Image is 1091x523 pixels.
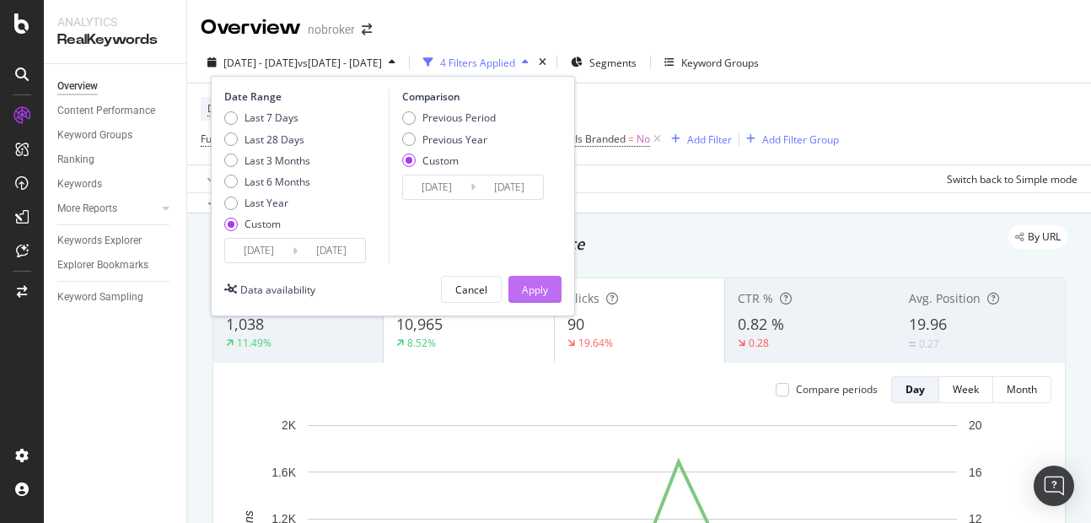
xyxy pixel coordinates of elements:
text: 20 [969,418,982,432]
div: arrow-right-arrow-left [362,24,372,35]
div: Keyword Sampling [57,288,143,306]
div: Data availability [240,283,315,297]
span: [DATE] - [DATE] [223,56,298,70]
div: 8.52% [407,336,436,350]
text: 16 [969,466,982,479]
input: End Date [298,239,365,262]
div: Keyword Groups [57,127,132,144]
div: 19.64% [578,336,613,350]
button: Day [891,376,939,403]
input: End Date [476,175,543,199]
button: Cancel [441,276,502,303]
button: Apply [508,276,562,303]
input: Start Date [225,239,293,262]
div: Explorer Bookmarks [57,256,148,274]
div: Add Filter [687,132,732,147]
div: Apply [522,283,548,297]
div: Previous Year [402,132,496,147]
div: Last Year [245,196,288,210]
div: More Reports [57,200,117,218]
div: Overview [201,13,301,42]
button: Apply [201,165,250,192]
div: Previous Year [422,132,487,147]
span: 19.96 [909,314,947,334]
div: Compare periods [796,382,878,396]
span: Device [207,101,239,116]
text: 1.6K [271,466,296,479]
div: Month [1007,382,1037,396]
div: 4 Filters Applied [440,56,515,70]
div: Last 3 Months [245,154,310,168]
div: Week [953,382,979,396]
a: Content Performance [57,102,175,120]
button: Add Filter Group [739,129,839,149]
div: Date Range [224,89,384,104]
div: Last 28 Days [245,132,304,147]
div: Keywords [57,175,102,193]
div: Previous Period [422,111,496,125]
div: Keywords Explorer [57,232,142,250]
div: Open Intercom Messenger [1034,466,1074,506]
div: Last 6 Months [224,175,310,189]
text: 2K [282,418,297,432]
button: [DATE] - [DATE]vs[DATE] - [DATE] [201,49,402,76]
span: Full URL [201,132,238,146]
div: Comparison [402,89,549,104]
div: Last 3 Months [224,154,310,168]
button: Week [939,376,993,403]
a: Keyword Sampling [57,288,175,306]
button: Keyword Groups [658,49,766,76]
span: Segments [589,56,637,70]
div: 0.28 [749,336,769,350]
div: legacy label [1008,225,1067,249]
div: Overview [57,78,98,95]
div: Switch back to Simple mode [947,172,1078,186]
div: Custom [245,217,281,231]
div: RealKeywords [57,30,173,50]
div: Custom [402,154,496,168]
div: Custom [224,217,310,231]
span: No [637,127,650,151]
div: Last 6 Months [245,175,310,189]
button: Add Filter [664,129,732,149]
div: Last 7 Days [245,111,298,125]
span: vs [DATE] - [DATE] [298,56,382,70]
div: Ranking [57,151,94,169]
span: 0.82 % [738,314,784,334]
span: Is Branded [575,132,626,146]
div: 0.27 [919,337,939,351]
div: nobroker [308,21,355,38]
a: Explorer Bookmarks [57,256,175,274]
img: Equal [909,342,916,347]
span: 10,965 [396,314,443,334]
div: Cancel [455,283,487,297]
div: Day [906,382,925,396]
div: Add Filter Group [762,132,839,147]
a: Keywords [57,175,175,193]
span: = [628,132,634,146]
input: Start Date [403,175,470,199]
button: Month [993,376,1051,403]
span: Clicks [567,290,599,306]
button: Switch back to Simple mode [940,165,1078,192]
div: times [535,54,550,71]
div: Keyword Groups [681,56,759,70]
span: 90 [567,314,584,334]
a: More Reports [57,200,158,218]
button: Segments [564,49,643,76]
a: Keywords Explorer [57,232,175,250]
div: Last Year [224,196,310,210]
div: Content Performance [57,102,155,120]
button: 4 Filters Applied [417,49,535,76]
div: Custom [422,154,459,168]
div: Last 7 Days [224,111,310,125]
div: Analytics [57,13,173,30]
a: Ranking [57,151,175,169]
span: 1,038 [226,314,264,334]
a: Keyword Groups [57,127,175,144]
div: 11.49% [237,336,271,350]
a: Overview [57,78,175,95]
div: Last 28 Days [224,132,310,147]
span: By URL [1028,232,1061,242]
span: Avg. Position [909,290,981,306]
